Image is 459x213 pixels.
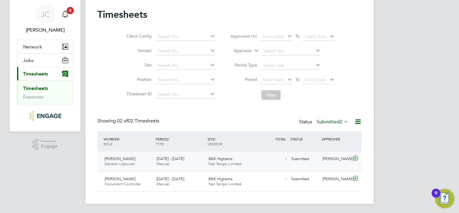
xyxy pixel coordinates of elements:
span: Jobs [23,57,34,63]
div: PERIOD [154,134,206,149]
span: [DATE] - [DATE] [157,156,184,161]
span: ROLE [104,141,113,146]
div: Showing [97,118,160,124]
button: Open Resource Center, 9 new notifications [435,189,454,208]
a: Expenses [23,94,44,100]
span: Manual [157,181,169,187]
span: [PERSON_NAME] [105,176,135,181]
button: Jobs [17,54,73,67]
span: B&K Highams [208,156,233,161]
span: Manual [157,161,169,166]
div: [PERSON_NAME] [320,154,351,164]
span: TOTAL [275,137,286,141]
input: Select one [261,61,321,70]
span: Jack Coombs [17,26,73,34]
input: Search for... [156,47,215,55]
div: 9 [435,193,437,201]
div: - [258,174,289,184]
div: - [258,154,289,164]
span: Net Temps Limited [208,161,241,166]
span: 2 [340,119,342,125]
span: General Labourer [105,161,135,166]
div: [PERSON_NAME] [320,174,351,184]
label: Submitted [317,119,348,125]
div: SITE [206,134,258,149]
span: Engage [41,144,58,149]
a: JC[PERSON_NAME] [17,5,73,34]
span: 02 of [117,118,128,124]
div: Timesheets [17,80,73,105]
img: bandk-logo-retina.png [29,111,61,121]
h2: Timesheets [97,8,147,20]
label: Period [230,77,257,82]
a: 4 [59,5,71,24]
input: Search for... [156,76,215,84]
label: Vendor [125,48,152,53]
span: / [169,137,170,141]
label: Client Config [125,33,152,39]
a: Timesheets [23,85,48,91]
span: Network [23,44,42,50]
div: Submitted [289,174,320,184]
label: Position [125,77,152,82]
span: Timesheets [23,71,48,77]
div: Status [299,118,350,126]
label: Period Type [230,62,257,68]
span: Select date [305,77,326,82]
span: Net Temps Limited [208,181,241,187]
input: Search for... [156,61,215,70]
div: Submitted [289,154,320,164]
label: Timesheet ID [125,91,152,97]
span: / [215,137,216,141]
span: Powered by [41,139,58,144]
div: WORKER [102,134,154,149]
input: Search for... [156,32,215,41]
label: Approver [225,48,252,54]
span: To [293,76,301,83]
input: Search for... [156,90,215,99]
span: 4 [67,7,74,14]
span: Document Controller [105,181,141,187]
a: Go to home page [17,111,73,121]
span: Select date [262,34,284,39]
span: Select date [262,77,284,82]
span: To [293,32,301,40]
span: / [119,137,120,141]
input: Search for... [261,47,321,55]
span: 02 Timesheets [117,118,159,124]
button: Filter [261,90,281,100]
span: TYPE [156,141,164,146]
label: Approved On [230,33,257,39]
label: Site [125,62,152,68]
span: [DATE] - [DATE] [157,176,184,181]
span: JC [41,11,50,18]
span: Select date [305,34,326,39]
a: Powered byEngage [32,139,58,150]
div: APPROVER [320,134,351,144]
button: Timesheets [17,67,73,80]
span: B&K Highams [208,176,233,181]
button: Network [17,40,73,53]
span: VENDOR [208,141,222,146]
span: [PERSON_NAME] [105,156,135,161]
div: STATUS [289,134,320,144]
